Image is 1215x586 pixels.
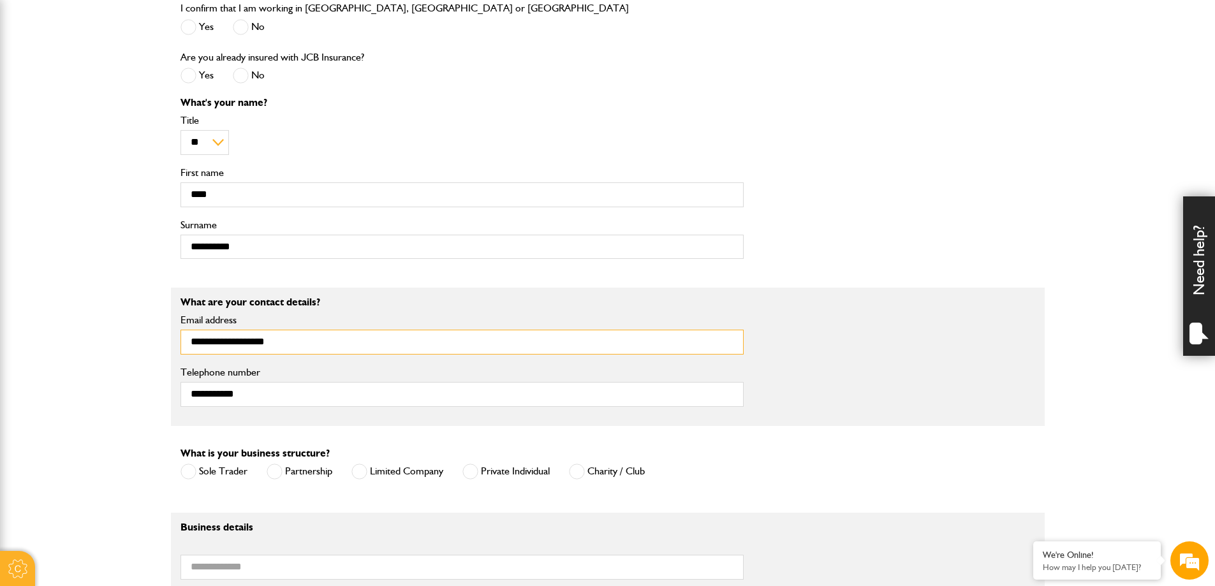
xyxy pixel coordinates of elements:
[1043,562,1151,572] p: How may I help you today?
[17,118,233,146] input: Enter your last name
[180,3,629,13] label: I confirm that I am working in [GEOGRAPHIC_DATA], [GEOGRAPHIC_DATA] or [GEOGRAPHIC_DATA]
[462,464,550,480] label: Private Individual
[180,315,744,325] label: Email address
[180,297,744,307] p: What are your contact details?
[569,464,645,480] label: Charity / Club
[17,193,233,221] input: Enter your phone number
[180,115,744,126] label: Title
[180,52,364,62] label: Are you already insured with JCB Insurance?
[180,448,330,458] label: What is your business structure?
[180,220,744,230] label: Surname
[180,98,744,108] p: What's your name?
[267,464,332,480] label: Partnership
[180,19,214,35] label: Yes
[233,68,265,84] label: No
[1043,550,1151,560] div: We're Online!
[180,522,744,532] p: Business details
[180,168,744,178] label: First name
[1183,196,1215,356] div: Need help?
[17,156,233,184] input: Enter your email address
[17,231,233,382] textarea: Type your message and hit 'Enter'
[233,19,265,35] label: No
[22,71,54,89] img: d_20077148190_company_1631870298795_20077148190
[66,71,214,88] div: Chat with us now
[351,464,443,480] label: Limited Company
[180,68,214,84] label: Yes
[180,464,247,480] label: Sole Trader
[173,393,232,410] em: Start Chat
[180,367,744,377] label: Telephone number
[209,6,240,37] div: Minimize live chat window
